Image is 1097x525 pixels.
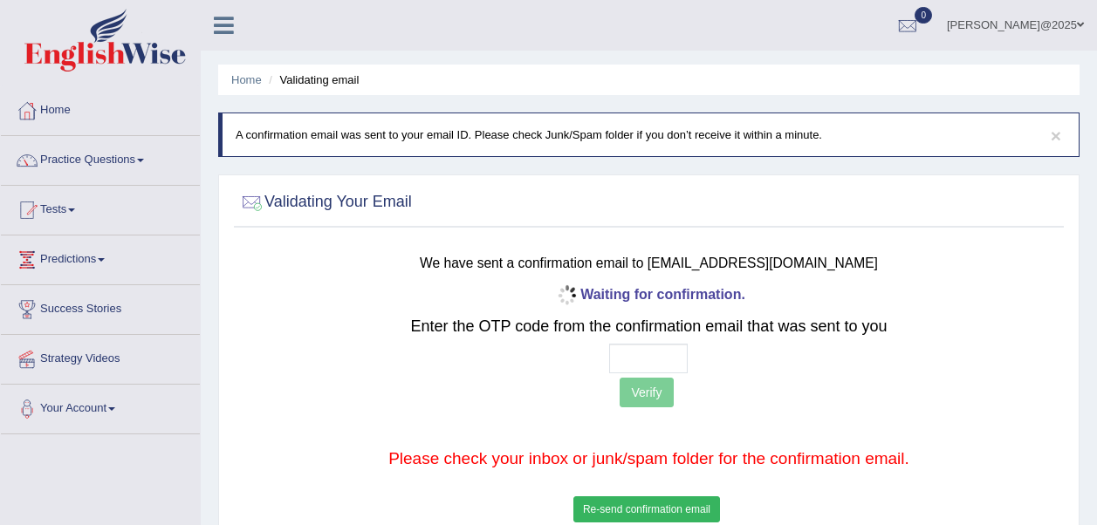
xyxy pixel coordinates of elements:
a: Home [1,86,200,130]
h2: Validating Your Email [238,189,412,215]
a: Home [231,73,262,86]
h2: Enter the OTP code from the confirmation email that was sent to you [308,318,990,336]
button: Re-send confirmation email [573,496,720,522]
li: Validating email [264,72,359,88]
img: icon-progress-circle-small.gif [552,282,580,310]
a: Tests [1,186,200,229]
a: Strategy Videos [1,335,200,378]
a: Practice Questions [1,136,200,180]
p: Please check your inbox or junk/spam folder for the confirmation email. [308,447,990,471]
button: × [1051,126,1061,145]
span: 0 [915,7,932,24]
a: Your Account [1,385,200,428]
b: Waiting for confirmation. [552,287,745,302]
small: We have sent a confirmation email to [EMAIL_ADDRESS][DOMAIN_NAME] [420,256,878,270]
div: A confirmation email was sent to your email ID. Please check Junk/Spam folder if you don’t receiv... [218,112,1080,157]
a: Predictions [1,235,200,279]
a: Success Stories [1,285,200,329]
